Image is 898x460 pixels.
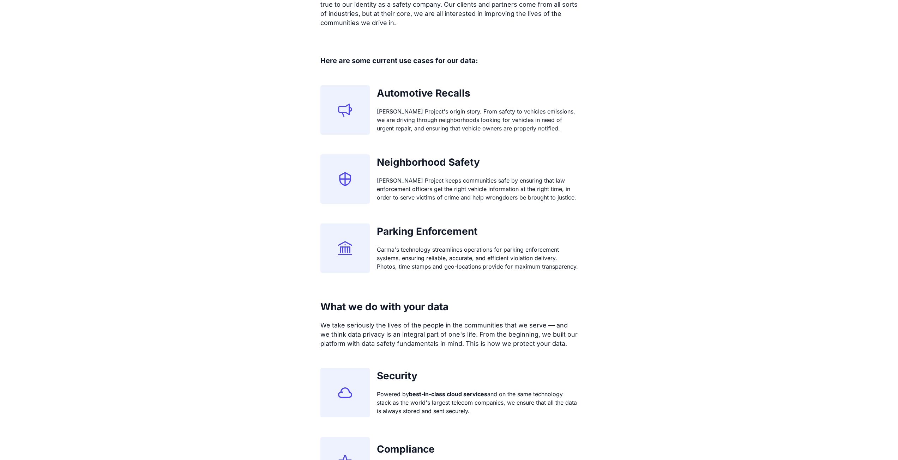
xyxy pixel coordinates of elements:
[377,87,578,99] h2: Automotive Recalls
[320,301,578,312] h2: What we do with your data
[377,370,578,381] h2: Security
[409,391,487,398] strong: best-in-class cloud services
[377,443,578,455] h2: Compliance
[377,226,578,237] h2: Parking Enforcement
[377,157,578,168] h2: Neighborhood Safety
[320,321,578,348] p: We take seriously the lives of the people in the communities that we serve — and we think data pr...
[377,176,578,202] p: [PERSON_NAME] Project keeps communities safe by ensuring that law enforcement officers get the ri...
[377,390,578,415] p: Powered by and on the same technology stack as the world's largest telecom companies, we ensure t...
[377,107,578,133] p: [PERSON_NAME] Project's origin story. From safety to vehicles emissions, we are driving through n...
[320,56,578,66] h3: Here are some current use cases for our data:
[377,245,578,271] p: Carma's technology streamlines operations for parking enforcement systems, ensuring reliable, acc...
